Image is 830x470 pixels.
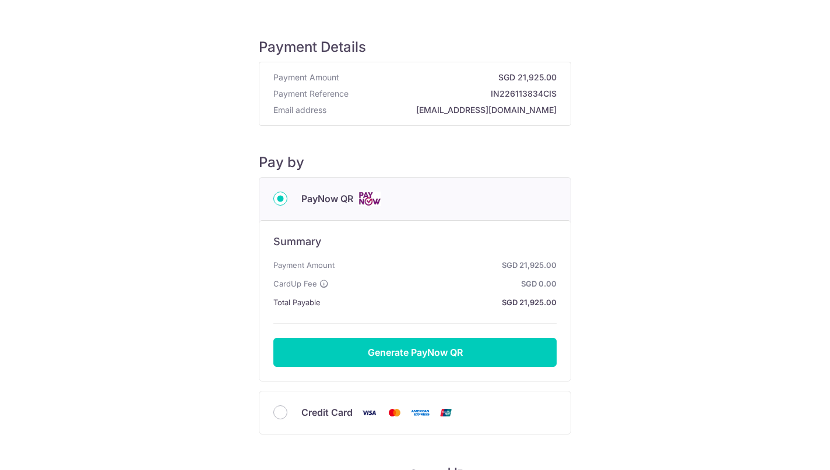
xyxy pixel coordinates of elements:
span: Payment Amount [273,72,339,83]
span: Payment Amount [273,258,335,272]
div: Credit Card Visa Mastercard American Express Union Pay [273,405,557,420]
span: Email address [273,104,326,116]
strong: SGD 21,925.00 [344,72,557,83]
span: Credit Card [301,405,353,419]
img: Union Pay [434,405,458,420]
strong: IN226113834CIS [353,88,557,100]
h6: Summary [273,235,557,249]
button: Generate PayNow QR [273,338,557,367]
img: Mastercard [383,405,406,420]
img: Visa [357,405,381,420]
strong: SGD 0.00 [333,277,557,291]
span: CardUp Fee [273,277,317,291]
div: PayNow QR Cards logo [273,192,557,206]
span: Total Payable [273,295,321,309]
strong: [EMAIL_ADDRESS][DOMAIN_NAME] [331,104,557,116]
img: Cards logo [358,192,381,206]
h5: Payment Details [259,38,571,56]
span: Payment Reference [273,88,349,100]
strong: SGD 21,925.00 [325,295,557,309]
strong: SGD 21,925.00 [339,258,557,272]
span: PayNow QR [301,192,353,206]
img: American Express [409,405,432,420]
h5: Pay by [259,154,571,171]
